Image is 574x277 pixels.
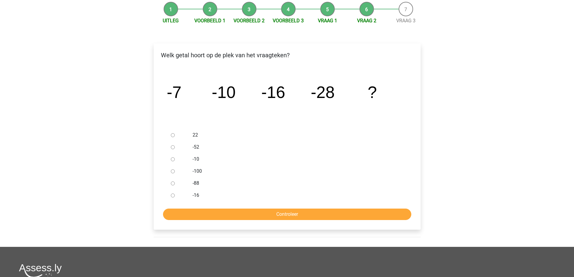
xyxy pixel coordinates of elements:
[193,168,401,175] label: -100
[311,83,334,102] tspan: -28
[318,18,337,24] a: Vraag 1
[158,51,416,60] p: Welk getal hoort op de plek van het vraagteken?
[193,192,401,199] label: -16
[163,18,179,24] a: Uitleg
[234,18,265,24] a: Voorbeeld 2
[368,83,377,102] tspan: ?
[193,156,401,163] label: -10
[357,18,376,24] a: Vraag 2
[193,180,401,187] label: -88
[194,18,225,24] a: Voorbeeld 1
[273,18,304,24] a: Voorbeeld 3
[261,83,285,102] tspan: -16
[193,143,401,151] label: -52
[212,83,235,102] tspan: -10
[163,209,411,220] input: Controleer
[167,83,181,102] tspan: -7
[396,18,416,24] a: Vraag 3
[193,131,401,139] label: 22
